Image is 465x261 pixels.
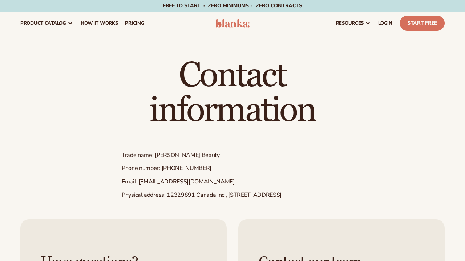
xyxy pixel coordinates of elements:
span: LOGIN [378,20,392,26]
span: Free to start · ZERO minimums · ZERO contracts [163,2,302,9]
a: Start Free [400,16,445,31]
h1: Contact information [122,58,343,128]
img: logo [215,19,250,28]
span: How It Works [81,20,118,26]
p: Physical address: 12329891 Canada Inc., [STREET_ADDRESS] [122,191,343,199]
p: Trade name: [PERSON_NAME] Beauty [122,152,343,159]
a: LOGIN [375,12,396,35]
p: Email: [EMAIL_ADDRESS][DOMAIN_NAME] [122,178,343,186]
a: resources [332,12,375,35]
span: product catalog [20,20,66,26]
a: pricing [121,12,148,35]
a: product catalog [17,12,77,35]
span: resources [336,20,364,26]
p: Phone number: [PHONE_NUMBER] [122,165,343,172]
a: How It Works [77,12,122,35]
span: pricing [125,20,144,26]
